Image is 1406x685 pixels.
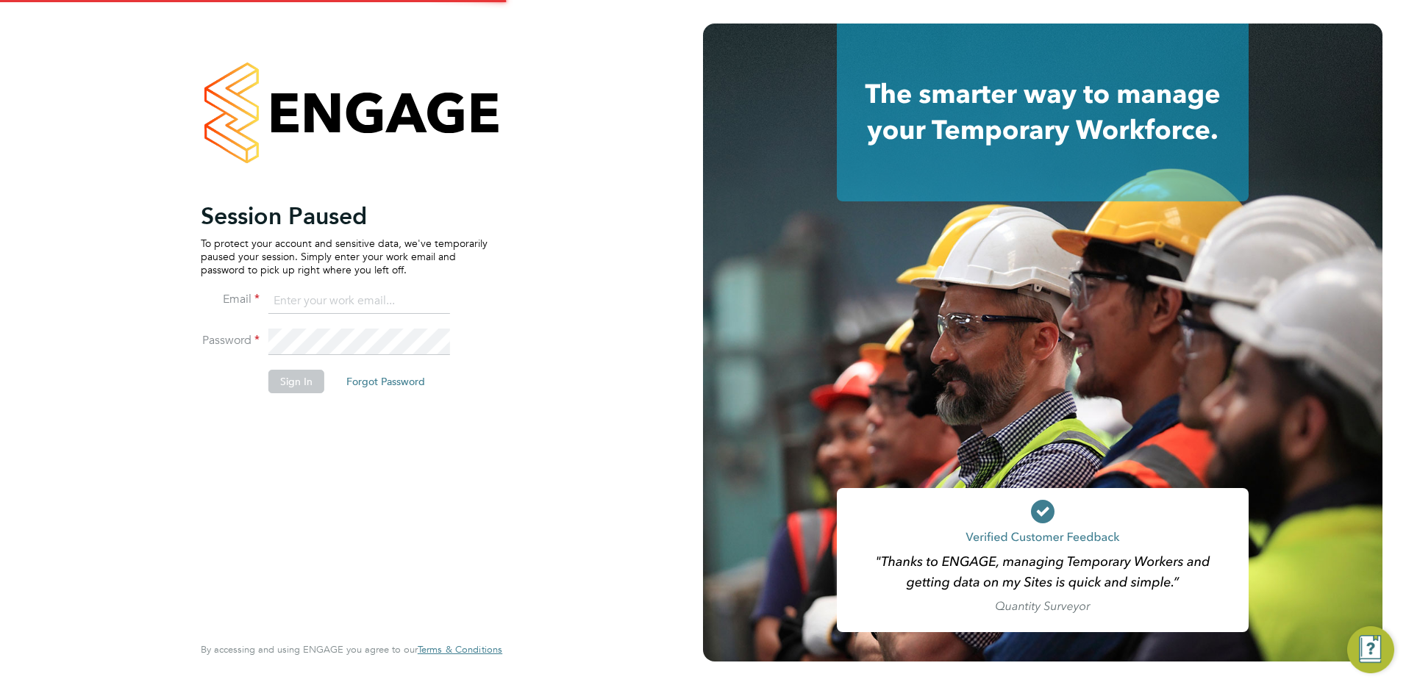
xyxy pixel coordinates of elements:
label: Password [201,333,260,348]
button: Engage Resource Center [1347,626,1394,673]
span: By accessing and using ENGAGE you agree to our [201,643,502,656]
a: Terms & Conditions [418,644,502,656]
button: Forgot Password [335,370,437,393]
label: Email [201,292,260,307]
h2: Session Paused [201,201,488,231]
p: To protect your account and sensitive data, we've temporarily paused your session. Simply enter y... [201,237,488,277]
span: Terms & Conditions [418,643,502,656]
input: Enter your work email... [268,288,450,315]
button: Sign In [268,370,324,393]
